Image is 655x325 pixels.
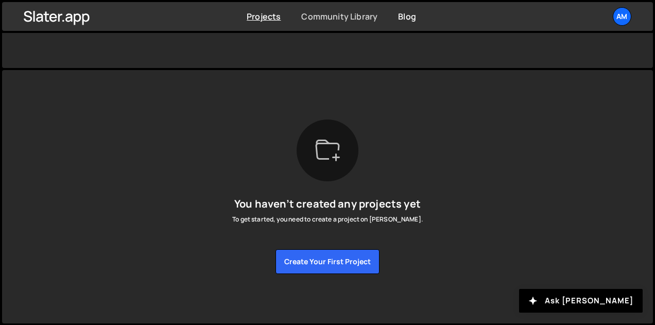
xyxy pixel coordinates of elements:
[275,249,380,274] button: Create your first project
[232,198,423,210] h5: You haven’t created any projects yet
[247,11,281,22] a: Projects
[613,7,631,26] a: Am
[519,289,643,313] button: Ask [PERSON_NAME]
[232,214,423,225] p: To get started, you need to create a project on [PERSON_NAME].
[398,11,416,22] a: Blog
[301,11,377,22] a: Community Library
